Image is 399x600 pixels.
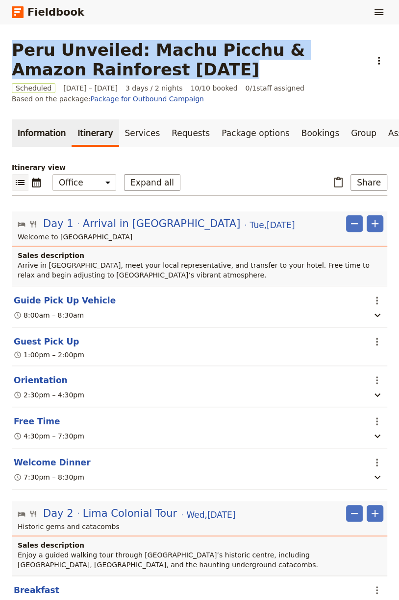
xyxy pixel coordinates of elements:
[91,95,204,103] a: Package for Outbound Campaign
[83,216,240,231] span: Arrival in [GEOGRAPHIC_DATA]
[350,174,387,191] button: Share
[125,83,183,93] span: 3 days / 2 nights
[18,540,383,550] h4: Sales description
[43,506,74,521] span: Day 2
[346,215,363,232] button: Remove
[216,119,295,147] a: Package options
[12,4,84,21] a: Fieldbook
[72,119,119,147] a: Itinerary
[63,83,118,93] span: [DATE] – [DATE]
[14,374,68,386] button: Edit this itinerary item
[119,119,166,147] a: Services
[12,40,365,79] h1: Peru Unveiled: Machu Picchu & Amazon Rainforest [DATE]
[12,119,72,147] a: Information
[43,216,74,231] span: Day 1
[369,413,385,430] button: Actions
[166,119,216,147] a: Requests
[83,506,177,521] span: Lima Colonial Tour
[186,509,235,521] span: Wed , [DATE]
[369,372,385,389] button: Actions
[12,162,387,172] p: Itinerary view
[12,83,55,93] span: Scheduled
[12,94,204,104] span: Based on the package:
[14,415,60,427] button: Edit this itinerary item
[369,454,385,471] button: Actions
[191,83,238,93] span: 10/10 booked
[14,310,84,320] div: 8:00am – 8:30am
[367,505,383,522] button: Add
[18,522,383,531] p: Historic gems and catacombs
[14,350,84,360] div: 1:00pm – 2:00pm
[14,584,59,596] button: Edit this itinerary item
[14,295,116,306] button: Edit this itinerary item
[28,174,45,191] button: Calendar view
[369,333,385,350] button: Actions
[18,216,295,231] button: Edit day information
[18,232,383,242] p: Welcome to [GEOGRAPHIC_DATA]
[14,472,84,482] div: 7:30pm – 8:30pm
[18,261,372,279] span: Arrive in [GEOGRAPHIC_DATA], meet your local representative, and transfer to your hotel. Free tim...
[12,174,28,191] button: List view
[296,119,345,147] a: Bookings
[367,215,383,232] button: Add
[124,174,180,191] button: Expand all
[346,505,363,522] button: Remove
[14,431,84,441] div: 4:30pm – 7:30pm
[14,390,84,400] div: 2:30pm – 4:30pm
[369,292,385,309] button: Actions
[245,83,304,93] span: 0 / 1 staff assigned
[345,119,382,147] a: Group
[14,457,90,468] button: Edit this itinerary item
[330,174,347,191] button: Paste itinerary item
[369,582,385,599] button: Actions
[18,251,383,260] h4: Sales description
[371,52,387,69] button: Actions
[18,506,235,521] button: Edit day information
[371,4,387,21] button: Show menu
[249,219,295,231] span: Tue , [DATE]
[14,336,79,347] button: Edit this itinerary item
[18,551,318,569] span: Enjoy a guided walking tour through [GEOGRAPHIC_DATA]’s historic centre, including [GEOGRAPHIC_DA...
